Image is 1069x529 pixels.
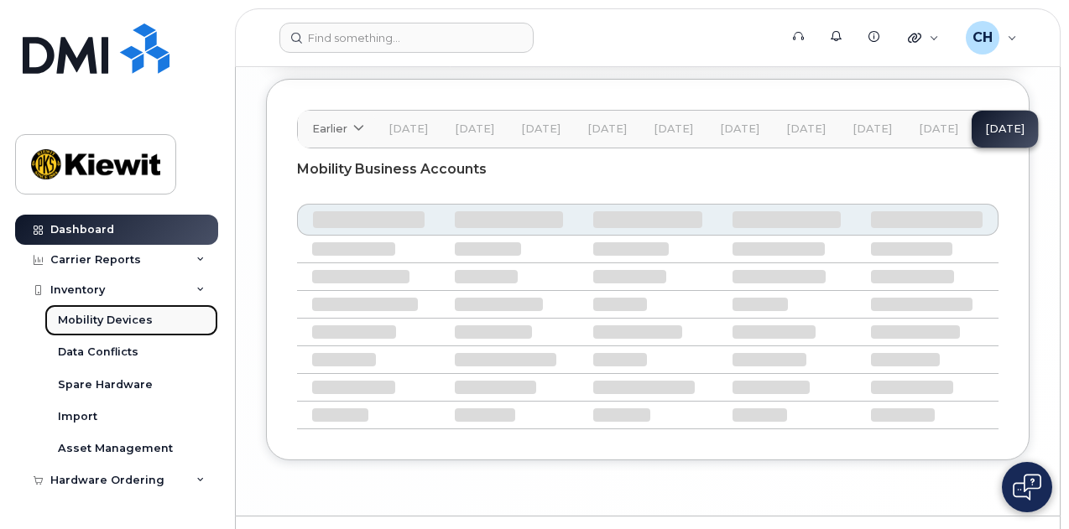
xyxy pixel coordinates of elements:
img: Open chat [1013,474,1041,500]
span: [DATE] [720,122,759,136]
span: Earlier [312,121,347,137]
div: Quicklinks [896,21,951,54]
div: Cassandra Hornback [954,21,1029,54]
span: CH [973,28,993,48]
input: Find something... [279,23,534,53]
span: [DATE] [853,122,892,136]
span: [DATE] [919,122,958,136]
span: [DATE] [786,122,826,136]
div: Mobility Business Accounts [297,148,999,190]
span: [DATE] [521,122,561,136]
span: [DATE] [654,122,693,136]
span: [DATE] [455,122,494,136]
span: [DATE] [388,122,428,136]
span: [DATE] [587,122,627,136]
a: Earlier [298,111,375,148]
